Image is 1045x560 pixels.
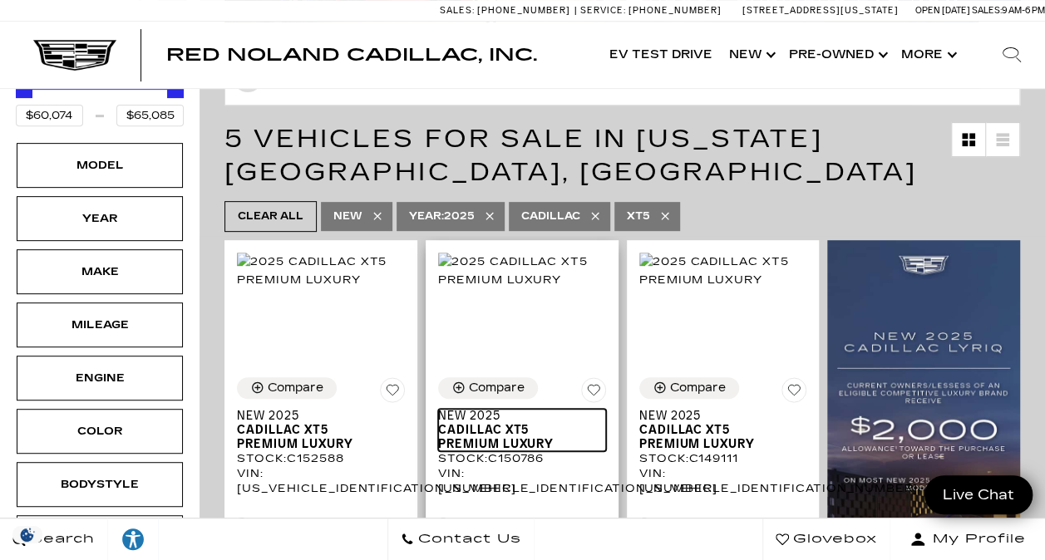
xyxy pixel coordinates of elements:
a: Sales: [PHONE_NUMBER] [440,6,574,15]
div: BodystyleBodystyle [17,462,183,507]
span: New 2025 [639,409,795,423]
span: New 2025 [237,409,392,423]
span: Cadillac [521,206,580,227]
div: Mileage [58,316,141,334]
input: Maximum [116,105,184,126]
a: Live Chat [924,475,1033,514]
button: Save Vehicle [781,377,806,409]
button: Save Vehicle [581,377,606,409]
button: Open user profile menu [890,518,1045,560]
div: ColorColor [17,409,183,454]
button: Compare Vehicle [438,377,538,399]
span: Cadillac XT5 Premium Luxury [237,423,392,451]
span: Sales: [972,5,1002,16]
img: 2025 Cadillac XT5 Premium Luxury [438,253,606,289]
span: My Profile [926,528,1026,551]
div: Stock : C149111 [639,451,807,466]
div: YearYear [17,196,183,241]
span: Search [26,528,95,551]
div: Model [58,156,141,174]
span: XT5 [627,206,650,227]
div: Pricing Details - New 2025 Cadillac XT5 Premium Luxury [237,515,405,530]
div: Explore your accessibility options [108,527,158,552]
a: Red Noland Cadillac, Inc. [166,47,537,63]
span: Open [DATE] [915,5,970,16]
a: New 2025Cadillac XT5 Premium Luxury [438,409,606,451]
div: Pricing Details - New 2025 Cadillac XT5 Premium Luxury [639,515,807,530]
span: Cadillac XT5 Premium Luxury [639,423,795,451]
span: [PHONE_NUMBER] [628,5,722,16]
button: Compare Vehicle [237,377,337,399]
div: Stock : C152588 [237,451,405,466]
span: Clear All [238,206,303,227]
input: Minimum [16,105,83,126]
a: New 2025Cadillac XT5 Premium Luxury [237,409,405,451]
button: Compare Vehicle [639,377,739,399]
div: EngineEngine [17,356,183,400]
div: Compare [268,381,323,395]
div: VIN: [US_VEHICLE_IDENTIFICATION_NUMBER] [237,466,405,496]
a: Contact Us [387,518,535,560]
span: Glovebox [789,528,877,551]
span: Red Noland Cadillac, Inc. [166,45,537,65]
a: Service: [PHONE_NUMBER] [574,6,726,15]
img: Cadillac Dark Logo with Cadillac White Text [33,39,116,71]
a: EV Test Drive [601,22,721,88]
div: Price [16,76,184,126]
span: Service: [580,5,626,16]
a: Pre-Owned [781,22,893,88]
span: [PHONE_NUMBER] [477,5,570,16]
section: Click to Open Cookie Consent Modal [8,526,47,543]
a: New [721,22,781,88]
div: MileageMileage [17,302,183,347]
span: 9 AM-6 PM [1002,5,1045,16]
div: Year [58,209,141,228]
div: Color [58,422,141,440]
img: 2025 Cadillac XT5 Premium Luxury [237,253,405,289]
img: Opt-Out Icon [8,526,47,543]
span: Year : [409,210,444,222]
div: Engine [58,369,141,387]
div: Minimum Price [16,81,32,98]
span: Contact Us [414,528,521,551]
button: Save Vehicle [380,377,405,409]
a: Explore your accessibility options [108,518,159,560]
div: Pricing Details - New 2025 Cadillac XT5 Premium Luxury [438,515,606,530]
div: VIN: [US_VEHICLE_IDENTIFICATION_NUMBER] [639,466,807,496]
div: Compare [670,381,726,395]
a: Glovebox [762,518,890,560]
span: New 2025 [438,409,594,423]
img: 2025 Cadillac XT5 Premium Luxury [639,253,807,289]
a: [STREET_ADDRESS][US_STATE] [742,5,899,16]
div: VIN: [US_VEHICLE_IDENTIFICATION_NUMBER] [438,466,606,496]
div: Maximum Price [167,81,184,98]
div: Stock : C150786 [438,451,606,466]
button: More [893,22,962,88]
span: Cadillac XT5 Premium Luxury [438,423,594,451]
span: 5 Vehicles for Sale in [US_STATE][GEOGRAPHIC_DATA], [GEOGRAPHIC_DATA] [224,124,916,187]
a: New 2025Cadillac XT5 Premium Luxury [639,409,807,451]
div: ModelModel [17,143,183,188]
span: 2025 [409,206,475,227]
span: New [333,206,362,227]
div: Compare [469,381,525,395]
span: Live Chat [934,485,1023,504]
span: Sales: [440,5,475,16]
div: Bodystyle [58,475,141,494]
div: Make [58,263,141,281]
div: TrimTrim [17,515,183,560]
div: MakeMake [17,249,183,294]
